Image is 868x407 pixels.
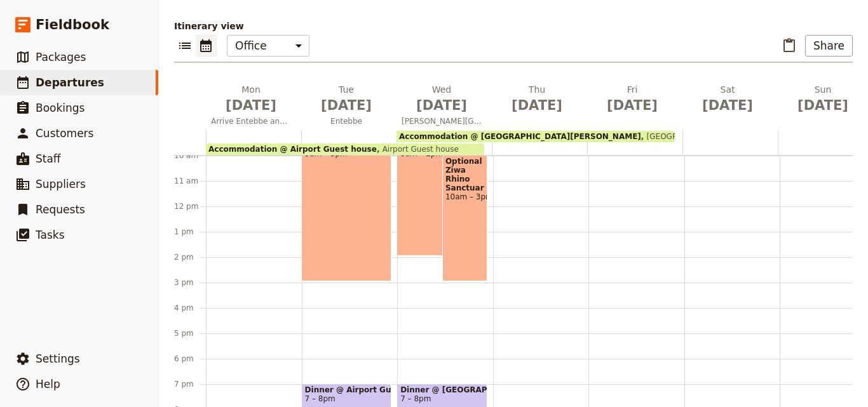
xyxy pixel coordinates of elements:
span: Entebbe [301,116,391,126]
h2: Sat [688,83,768,115]
h2: Tue [306,83,386,115]
div: [PERSON_NAME][GEOGRAPHIC_DATA]9am – 2pm [397,130,473,256]
span: Dinner @ Airport Guest house [305,385,389,394]
span: Help [36,378,60,390]
div: 12 pm [174,201,206,211]
div: Optional Shoebill Stork excursion9am – 3pm [302,130,392,281]
div: 6 pm [174,354,206,364]
button: Wed [DATE][PERSON_NAME][GEOGRAPHIC_DATA] [397,83,492,130]
button: Fri [DATE] [587,83,682,120]
span: [DATE] [592,96,672,115]
div: 11 am [174,176,206,186]
div: 5 pm [174,328,206,338]
span: Fieldbook [36,15,109,34]
button: Sat [DATE] [682,83,778,120]
div: 4 pm [174,303,206,313]
span: [DATE] [783,96,863,115]
span: [DATE] [211,96,291,115]
button: Thu [DATE] [492,83,587,120]
button: List view [174,35,196,57]
span: Departures [36,76,104,89]
span: Tasks [36,229,65,241]
h2: Thu [497,83,577,115]
span: Accommodation @ [GEOGRAPHIC_DATA][PERSON_NAME] [399,132,641,141]
span: [DATE] [688,96,768,115]
div: 1 pm [174,227,206,237]
span: 7 – 8pm [305,394,336,403]
button: Mon [DATE]Arrive Entebbe anytime [206,83,301,130]
span: [DATE] [306,96,386,115]
div: 10 am [174,150,206,161]
span: Arrive Entebbe anytime [206,116,296,126]
button: Paste itinerary item [778,35,800,57]
h2: Sun [783,83,863,115]
span: Airport Guest house [377,145,459,154]
span: Suppliers [36,178,86,190]
span: Staff [36,152,61,165]
span: Packages [36,51,86,63]
span: 10am – 3pm [445,192,484,201]
span: [DATE] [402,96,482,115]
span: Optional Ziwa Rhino Sanctuary [445,157,484,192]
div: 7 pm [174,379,206,389]
h2: Mon [211,83,291,115]
div: 3 pm [174,277,206,288]
button: Tue [DATE]Entebbe [301,83,397,130]
div: Optional Ziwa Rhino Sanctuary10am – 3pm [442,155,487,281]
span: [DATE] [497,96,577,115]
h2: Fri [592,83,672,115]
div: 2 pm [174,252,206,262]
div: Accommodation @ [GEOGRAPHIC_DATA][PERSON_NAME][GEOGRAPHIC_DATA][PERSON_NAME] [397,131,675,142]
button: Calendar view [196,35,217,57]
span: Customers [36,127,93,140]
span: 7 – 8pm [400,394,431,403]
span: Requests [36,203,85,216]
span: Accommodation @ Airport Guest house [208,145,377,154]
span: Bookings [36,102,85,114]
h2: Wed [402,83,482,115]
span: [GEOGRAPHIC_DATA][PERSON_NAME] [641,132,790,141]
span: [PERSON_NAME][GEOGRAPHIC_DATA] [397,116,487,126]
span: Dinner @ [GEOGRAPHIC_DATA][PERSON_NAME] [400,385,484,394]
div: Accommodation @ Airport Guest houseAirport Guest house [206,143,484,155]
span: Settings [36,352,80,365]
button: Share [805,35,853,57]
p: Itinerary view [174,20,853,32]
